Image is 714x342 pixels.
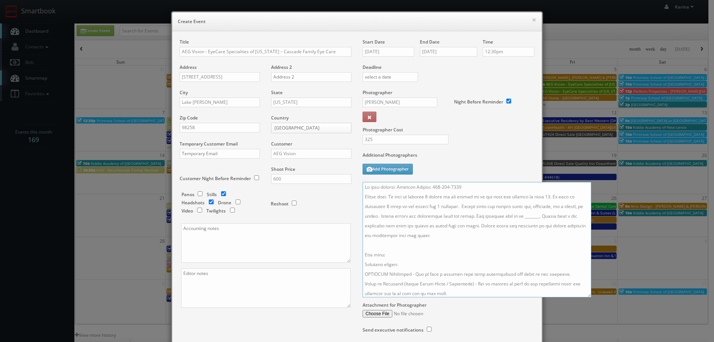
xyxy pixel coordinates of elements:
[180,72,260,82] input: Address
[271,89,283,96] label: State
[180,149,260,159] input: Temporary Email
[363,327,424,333] label: Send executive notifications
[271,149,351,159] input: Select a customer
[271,201,289,207] label: Reshoot
[483,39,493,45] label: Time
[180,115,198,121] label: Zip Code
[271,64,292,70] label: Address 2
[363,72,418,82] input: select a date
[363,39,385,45] label: Start Date
[271,115,289,121] label: Country
[180,89,188,96] label: City
[218,199,231,206] label: Drone
[181,191,194,198] label: Panos
[363,302,427,308] label: Attachment for Photographer
[180,175,251,182] label: Customer Night Before Reminder
[363,98,437,107] input: Select a photographer
[271,123,351,133] a: [GEOGRAPHIC_DATA]
[180,141,238,147] label: Temporary Customer Email
[357,127,540,133] label: Photographer Cost
[178,18,536,25] h6: Create Event
[181,208,193,214] label: Video
[271,174,351,184] input: Shoot Price
[180,39,189,45] label: Title
[180,98,260,107] input: City
[357,64,540,70] label: Deadline
[420,39,440,45] label: End Date
[180,47,351,57] input: Title
[532,17,536,22] button: ×
[420,47,477,57] input: select an end date
[271,98,351,107] input: Select a state
[363,152,534,162] label: Additional Photographers
[454,99,503,105] label: Night Before Reminder
[271,166,295,172] label: Shoot Price
[271,72,351,82] input: Address 2
[363,135,448,144] input: Photographer Cost
[180,123,260,132] input: Zip Code
[206,208,226,214] label: Twilights
[363,47,414,57] input: select a date
[181,199,205,206] label: Headshots
[180,64,197,70] label: Address
[363,89,392,96] label: Photographer
[274,123,341,133] span: [GEOGRAPHIC_DATA]
[207,191,217,198] label: Stills
[271,141,292,147] label: Customer
[363,164,413,175] button: Add Photographer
